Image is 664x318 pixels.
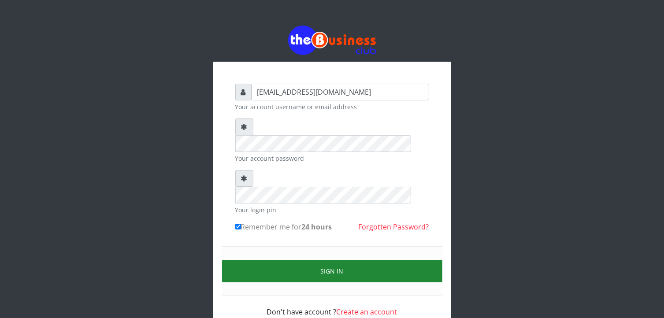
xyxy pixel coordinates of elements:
div: Don't have account ? [235,296,429,317]
input: Username or email address [252,84,429,100]
small: Your login pin [235,205,429,214]
label: Remember me for [235,222,332,232]
input: Remember me for24 hours [235,224,241,229]
button: Sign in [222,260,442,282]
a: Create an account [337,307,397,317]
small: Your account username or email address [235,102,429,111]
b: 24 hours [302,222,332,232]
a: Forgotten Password? [359,222,429,232]
small: Your account password [235,154,429,163]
